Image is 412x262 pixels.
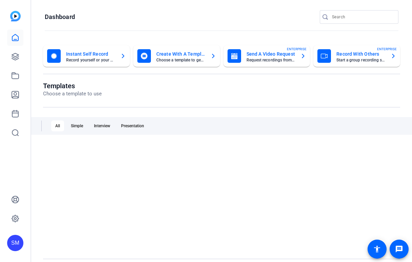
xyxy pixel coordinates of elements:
[156,58,205,62] mat-card-subtitle: Choose a template to get started
[43,90,102,98] p: Choose a template to use
[247,50,295,58] mat-card-title: Send A Video Request
[332,13,393,21] input: Search
[67,120,87,131] div: Simple
[223,45,310,67] button: Send A Video RequestRequest recordings from anyone, anywhereENTERPRISE
[287,46,307,52] span: ENTERPRISE
[7,235,23,251] div: SM
[66,50,115,58] mat-card-title: Instant Self Record
[10,11,21,21] img: blue-gradient.svg
[117,120,148,131] div: Presentation
[247,58,295,62] mat-card-subtitle: Request recordings from anyone, anywhere
[90,120,114,131] div: Interview
[45,13,75,21] h1: Dashboard
[51,120,64,131] div: All
[377,46,397,52] span: ENTERPRISE
[395,245,403,253] mat-icon: message
[43,45,130,67] button: Instant Self RecordRecord yourself or your screen
[313,45,400,67] button: Record With OthersStart a group recording sessionENTERPRISE
[336,50,385,58] mat-card-title: Record With Others
[156,50,205,58] mat-card-title: Create With A Template
[373,245,381,253] mat-icon: accessibility
[133,45,220,67] button: Create With A TemplateChoose a template to get started
[66,58,115,62] mat-card-subtitle: Record yourself or your screen
[336,58,385,62] mat-card-subtitle: Start a group recording session
[43,82,102,90] h1: Templates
